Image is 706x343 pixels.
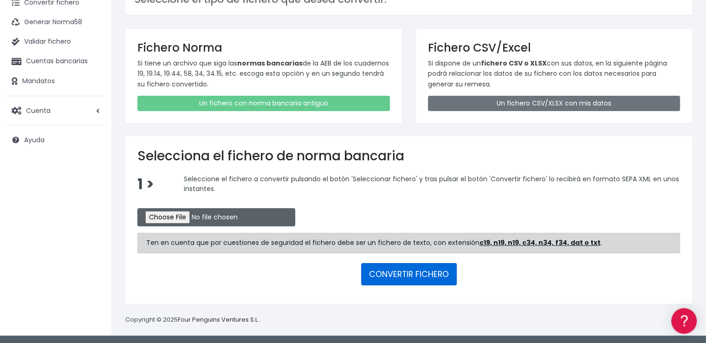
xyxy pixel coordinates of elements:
a: Generar Norma58 [5,13,107,32]
span: 1 > [137,174,154,194]
p: Si dispone de un con sus datos, en la siguiente página podrá relacionar los datos de su fichero c... [428,58,680,89]
span: Ayuda [24,135,45,145]
h3: Fichero Norma [137,41,390,54]
span: Seleccione el fichero a convertir pulsando el botón 'Seleccionar fichero' y tras pulsar el botón ... [184,174,679,193]
a: API [9,237,176,252]
a: Formatos [9,118,176,132]
a: General [9,199,176,214]
a: Ayuda [5,130,107,150]
a: POWERED BY ENCHANT [128,268,179,277]
p: Si tiene un archivo que siga las de la AEB de los cuadernos 19, 19.14, 19.44, 58, 34, 34.15, etc.... [137,58,390,89]
div: Facturación [9,185,176,193]
div: Ten en cuenta que por cuestiones de seguridad el fichero debe ser un fichero de texto, con extens... [137,233,680,253]
a: Mandatos [5,72,107,91]
h3: Fichero CSV/Excel [428,41,680,54]
button: Contáctanos [9,249,176,265]
span: Cuenta [26,106,51,115]
a: Información general [9,79,176,93]
a: Validar fichero [5,32,107,52]
a: Perfiles de empresas [9,161,176,175]
a: Cuenta [5,101,107,120]
strong: normas bancarias [237,59,303,68]
strong: fichero CSV o XLSX [481,59,547,68]
div: Convertir ficheros [9,103,176,112]
a: Videotutoriales [9,146,176,161]
p: Copyright © 2025 . [125,315,260,325]
div: Información general [9,65,176,73]
a: Four Penguins Ventures S.L. [178,315,259,324]
button: CONVERTIR FICHERO [361,263,457,285]
strong: c19, n19, n19, c34, n34, f34, dat o txt [479,238,601,247]
a: Cuentas bancarias [5,52,107,71]
h2: Selecciona el fichero de norma bancaria [137,148,680,164]
div: Programadores [9,223,176,232]
a: Un fichero CSV/XLSX con mis datos [428,96,680,111]
a: Un fichero con norma bancaria antiguo [137,96,390,111]
a: Problemas habituales [9,132,176,146]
